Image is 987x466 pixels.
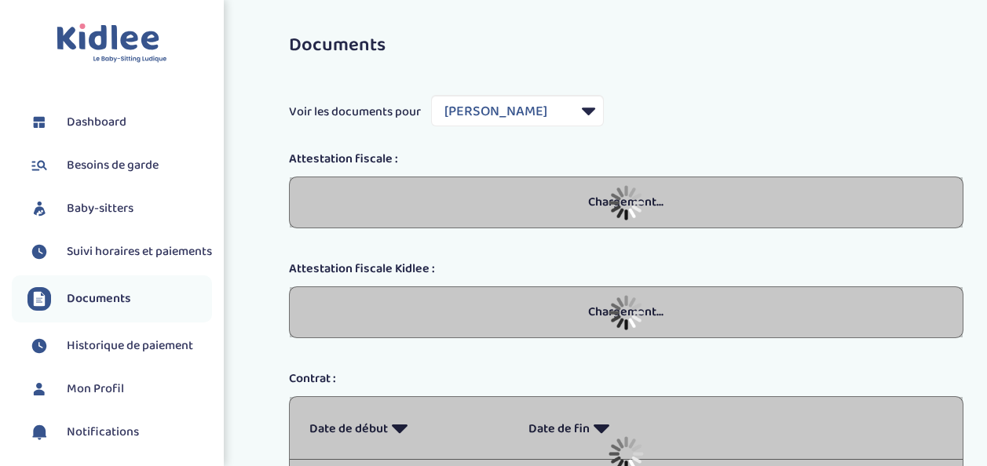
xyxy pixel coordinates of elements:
div: Attestation fiscale Kidlee : [277,260,975,279]
img: suivihoraire.svg [27,334,51,358]
img: loader_sticker.gif [609,295,644,330]
img: logo.svg [57,24,167,64]
a: Suivi horaires et paiements [27,240,212,264]
a: Documents [27,287,212,311]
img: profil.svg [27,377,51,401]
span: Mon Profil [67,380,124,399]
img: besoin.svg [27,154,51,177]
span: Historique de paiement [67,337,193,355]
img: babysitters.svg [27,197,51,220]
span: Dashboard [67,113,126,132]
img: suivihoraire.svg [27,240,51,264]
div: Attestation fiscale : [277,150,975,169]
a: Besoins de garde [27,154,212,177]
span: Baby-sitters [67,199,133,218]
img: documents.svg [27,287,51,311]
div: Contrat : [277,370,975,388]
a: Dashboard [27,111,212,134]
span: Voir les documents pour [289,103,421,122]
a: Mon Profil [27,377,212,401]
img: dashboard.svg [27,111,51,134]
span: Besoins de garde [67,156,159,175]
a: Historique de paiement [27,334,212,358]
span: Suivi horaires et paiements [67,242,212,261]
span: Documents [67,289,131,308]
img: loader_sticker.gif [609,185,644,220]
a: Baby-sitters [27,197,212,220]
span: Notifications [67,423,139,442]
img: notification.svg [27,420,51,444]
h3: Documents [289,35,963,56]
a: Notifications [27,420,212,444]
